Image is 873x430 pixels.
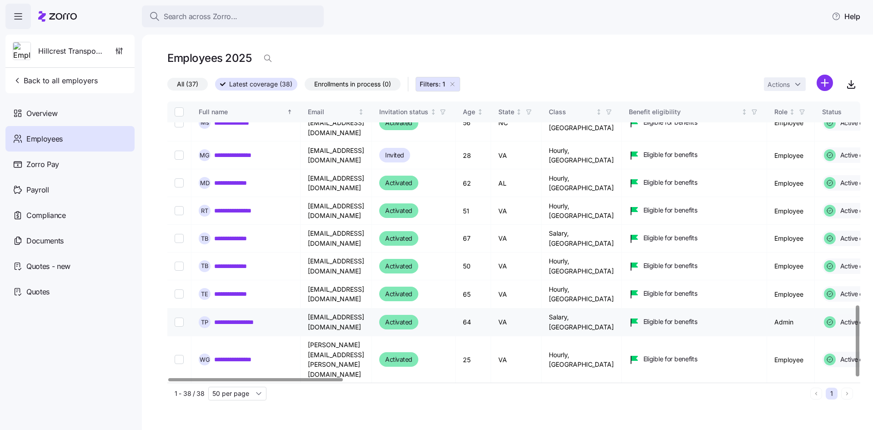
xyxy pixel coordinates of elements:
span: Employees [26,133,63,145]
a: Overview [5,101,135,126]
input: Select record 35 [175,318,184,327]
span: Eligible for benefits [643,178,697,187]
td: Employee [767,169,815,197]
td: Salary, [GEOGRAPHIC_DATA] [542,309,622,336]
span: Overview [26,108,57,119]
td: Salary, [GEOGRAPHIC_DATA] [542,225,622,252]
a: Payroll [5,177,135,202]
input: Select record 34 [175,289,184,298]
td: Hourly, [GEOGRAPHIC_DATA] [542,336,622,384]
span: Zorro Pay [26,159,59,170]
td: Employee [767,336,815,384]
a: Employees [5,126,135,152]
td: [EMAIL_ADDRESS][DOMAIN_NAME] [301,253,372,280]
h1: Employees 2025 [167,51,251,65]
th: ClassNot sorted [542,101,622,122]
th: Invitation statusNot sorted [372,101,456,122]
button: Filters: 1 [416,77,460,91]
div: Not sorted [477,109,483,115]
input: Select record 29 [175,151,184,160]
td: NC [491,104,542,142]
td: VA [491,197,542,225]
span: M D [200,180,210,186]
button: 1 [826,388,838,400]
td: Employee [767,142,815,169]
span: Actions [768,81,790,88]
span: Activated [385,261,412,272]
td: [PERSON_NAME][EMAIL_ADDRESS][DOMAIN_NAME] [301,104,372,142]
td: VA [491,142,542,169]
input: Select record 31 [175,206,184,215]
td: VA [491,225,542,252]
td: 51 [456,197,491,225]
td: AL [491,169,542,197]
td: [EMAIL_ADDRESS][DOMAIN_NAME] [301,225,372,252]
button: Actions [764,77,806,91]
div: State [498,107,514,117]
td: Employee [767,280,815,309]
div: Not sorted [516,109,522,115]
span: Latest coverage (38) [229,78,292,90]
td: [EMAIL_ADDRESS][DOMAIN_NAME] [301,197,372,225]
button: Help [824,7,868,25]
td: VA [491,336,542,384]
td: Hourly, [GEOGRAPHIC_DATA] [542,253,622,280]
span: Eligible for benefits [643,206,697,215]
svg: add icon [817,75,833,91]
th: RoleNot sorted [767,101,815,122]
div: Email [308,107,356,117]
td: 64 [456,309,491,336]
button: Next page [841,388,853,400]
span: Activated [385,233,412,244]
td: Hourly, [GEOGRAPHIC_DATA] [542,197,622,225]
td: Hourly, [GEOGRAPHIC_DATA] [542,142,622,169]
span: T E [201,291,208,297]
td: 65 [456,280,491,309]
td: Employee [767,225,815,252]
span: Invited [385,150,404,161]
span: Quotes [26,286,50,298]
img: Employer logo [13,42,30,61]
span: Hillcrest Transportation Inc. [38,46,104,57]
span: Eligible for benefits [643,261,697,270]
span: T B [201,236,209,242]
span: Quotes - new [26,261,70,272]
td: Employee [767,104,815,142]
span: 1 - 38 / 38 [175,389,205,398]
div: Status [822,107,871,117]
div: Role [774,107,788,117]
input: Select record 33 [175,262,184,271]
input: Select record 30 [175,178,184,187]
span: Activated [385,354,412,365]
span: Eligible for benefits [643,118,697,127]
div: Benefit eligibility [629,107,740,117]
a: Compliance [5,202,135,228]
a: Quotes - new [5,253,135,279]
span: Documents [26,235,64,247]
td: VA [491,309,542,336]
td: 50 [456,253,491,280]
div: Not sorted [358,109,364,115]
span: Eligible for benefits [643,317,697,326]
span: Help [832,11,860,22]
div: Not sorted [789,109,795,115]
th: StateNot sorted [491,101,542,122]
input: Select record 36 [175,355,184,364]
input: Select record 28 [175,118,184,127]
div: Not sorted [430,109,436,115]
th: EmailNot sorted [301,101,372,122]
span: Activated [385,117,412,128]
th: AgeNot sorted [456,101,491,122]
td: 56 [456,104,491,142]
th: Full nameSorted ascending [191,101,301,122]
div: Invitation status [379,107,428,117]
span: All (37) [177,78,198,90]
div: Class [549,107,594,117]
button: Back to all employers [9,71,101,90]
span: Activated [385,288,412,299]
span: Eligible for benefits [643,354,697,364]
td: [PERSON_NAME][EMAIL_ADDRESS][PERSON_NAME][DOMAIN_NAME] [301,336,372,384]
td: [EMAIL_ADDRESS][DOMAIN_NAME] [301,309,372,336]
a: Zorro Pay [5,152,135,177]
div: Sorted ascending [286,109,293,115]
